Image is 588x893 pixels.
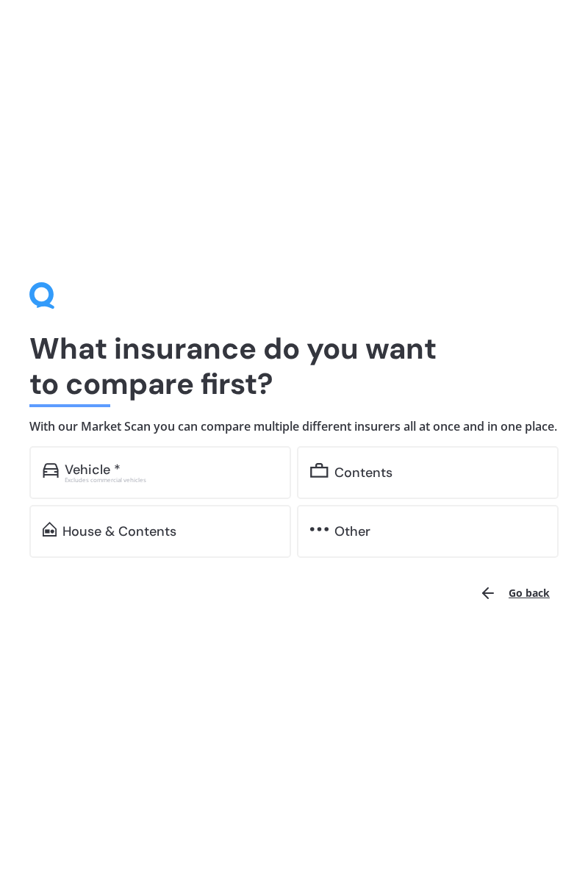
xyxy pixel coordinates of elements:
[310,522,329,537] img: other.81dba5aafe580aa69f38.svg
[43,463,59,478] img: car.f15378c7a67c060ca3f3.svg
[65,477,278,483] div: Excludes commercial vehicles
[29,419,559,434] h4: With our Market Scan you can compare multiple different insurers all at once and in one place.
[62,524,176,539] div: House & Contents
[470,575,559,611] button: Go back
[43,522,57,537] img: home-and-contents.b802091223b8502ef2dd.svg
[29,331,559,401] h1: What insurance do you want to compare first?
[310,463,329,478] img: content.01f40a52572271636b6f.svg
[334,465,392,480] div: Contents
[334,524,370,539] div: Other
[65,462,121,477] div: Vehicle *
